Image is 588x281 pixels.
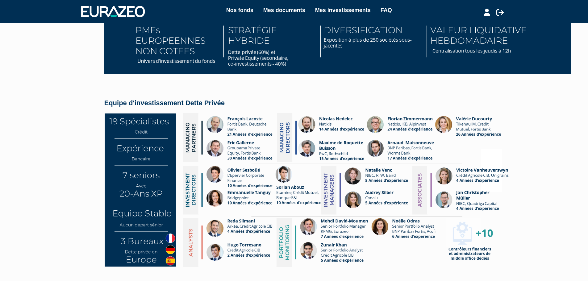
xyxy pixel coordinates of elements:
[263,6,305,14] a: Mes documents
[381,6,392,14] a: FAQ
[81,6,145,17] img: 1732889491-logotype_eurazeo_blanc_rvb.png
[226,6,253,14] a: Nos fonds
[104,99,484,107] h4: Equipe d'investissement Dette Privée
[315,6,371,14] a: Mes investissements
